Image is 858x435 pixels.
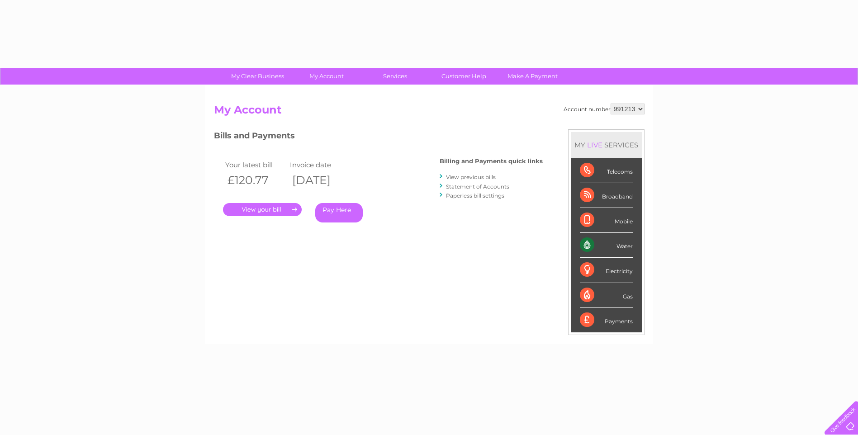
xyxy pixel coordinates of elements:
[564,104,645,114] div: Account number
[580,158,633,183] div: Telecoms
[288,171,353,189] th: [DATE]
[289,68,364,85] a: My Account
[220,68,295,85] a: My Clear Business
[223,171,288,189] th: £120.77
[580,233,633,258] div: Water
[223,203,302,216] a: .
[446,174,496,180] a: View previous bills
[315,203,363,222] a: Pay Here
[223,159,288,171] td: Your latest bill
[446,183,509,190] a: Statement of Accounts
[446,192,504,199] a: Paperless bill settings
[288,159,353,171] td: Invoice date
[585,141,604,149] div: LIVE
[580,308,633,332] div: Payments
[358,68,432,85] a: Services
[580,283,633,308] div: Gas
[214,104,645,121] h2: My Account
[440,158,543,165] h4: Billing and Payments quick links
[580,208,633,233] div: Mobile
[571,132,642,158] div: MY SERVICES
[580,258,633,283] div: Electricity
[580,183,633,208] div: Broadband
[495,68,570,85] a: Make A Payment
[214,129,543,145] h3: Bills and Payments
[427,68,501,85] a: Customer Help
